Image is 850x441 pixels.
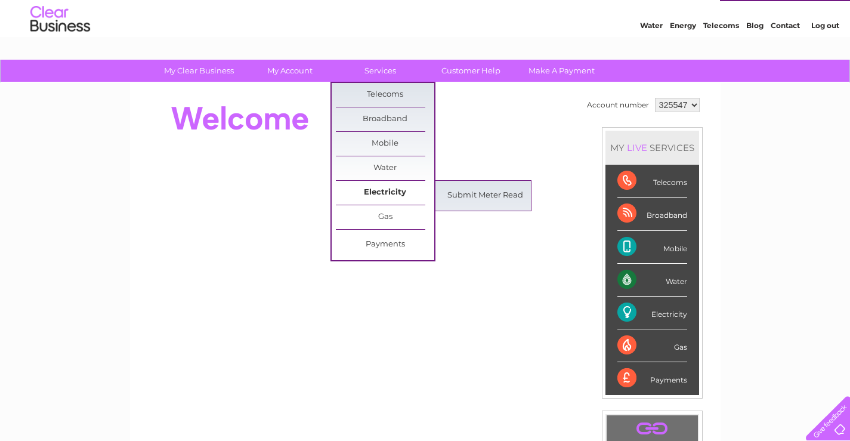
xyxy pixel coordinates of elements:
a: My Clear Business [150,60,248,82]
a: Energy [670,51,696,60]
a: Gas [336,205,434,229]
a: Payments [336,233,434,257]
img: logo.png [30,31,91,67]
div: Water [617,264,687,297]
div: Payments [617,362,687,394]
a: Make A Payment [512,60,611,82]
a: Customer Help [422,60,520,82]
a: Telecoms [703,51,739,60]
div: Broadband [617,198,687,230]
a: Electricity [336,181,434,205]
a: . [610,418,695,439]
a: Telecoms [336,83,434,107]
a: Blog [746,51,764,60]
a: Water [640,51,663,60]
a: Contact [771,51,800,60]
div: Mobile [617,231,687,264]
div: Clear Business is a trading name of Verastar Limited (registered in [GEOGRAPHIC_DATA] No. 3667643... [144,7,707,58]
a: Broadband [336,107,434,131]
a: Log out [811,51,839,60]
div: LIVE [625,142,650,153]
div: Electricity [617,297,687,329]
a: Mobile [336,132,434,156]
div: Telecoms [617,165,687,198]
a: 0333 014 3131 [625,6,707,21]
div: Gas [617,329,687,362]
a: Services [331,60,429,82]
td: Account number [584,95,652,115]
div: MY SERVICES [605,131,699,165]
a: Submit Meter Read [436,184,534,208]
a: My Account [240,60,339,82]
a: Water [336,156,434,180]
